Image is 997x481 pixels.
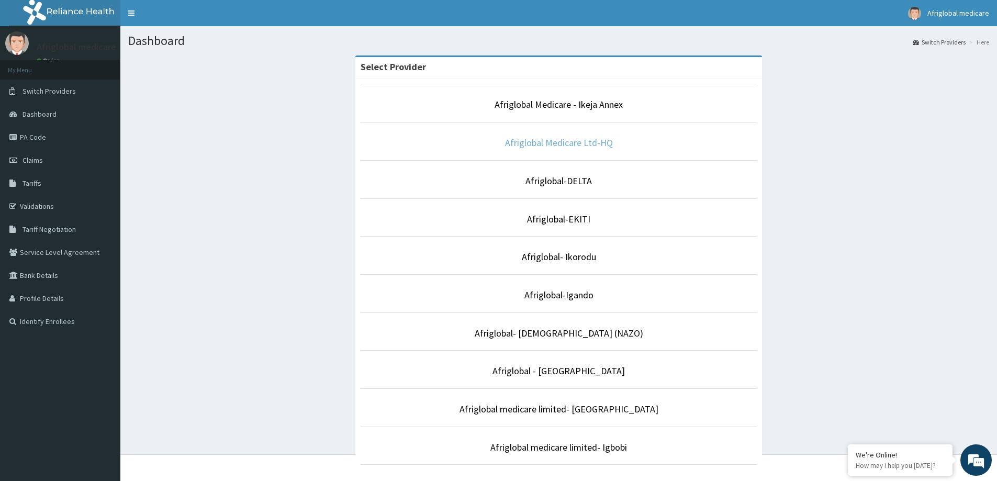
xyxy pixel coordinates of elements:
a: Online [37,57,62,64]
a: Afriglobal - [GEOGRAPHIC_DATA] [492,365,625,377]
p: How may I help you today? [856,461,945,470]
p: Afriglobal medicare [37,42,116,52]
span: Claims [23,155,43,165]
a: Afriglobal-DELTA [525,175,592,187]
a: Afriglobal-EKITI [527,213,590,225]
a: Switch Providers [913,38,966,47]
a: Afriglobal Medicare Ltd-HQ [505,137,613,149]
span: Switch Providers [23,86,76,96]
div: We're Online! [856,450,945,460]
span: Tariff Negotiation [23,225,76,234]
a: Afriglobal Medicare - Ikeja Annex [495,98,623,110]
a: Afriglobal medicare limited- Igbobi [490,441,627,453]
span: Afriglobal medicare [927,8,989,18]
span: Dashboard [23,109,57,119]
a: Afriglobal- Ikorodu [522,251,596,263]
h1: Dashboard [128,34,989,48]
a: Afriglobal-Igando [524,289,593,301]
li: Here [967,38,989,47]
span: Tariffs [23,178,41,188]
strong: Select Provider [361,61,426,73]
a: Afriglobal medicare limited- [GEOGRAPHIC_DATA] [460,403,658,415]
img: User Image [5,31,29,55]
a: Afriglobal- [DEMOGRAPHIC_DATA] (NAZO) [475,327,643,339]
img: User Image [908,7,921,20]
